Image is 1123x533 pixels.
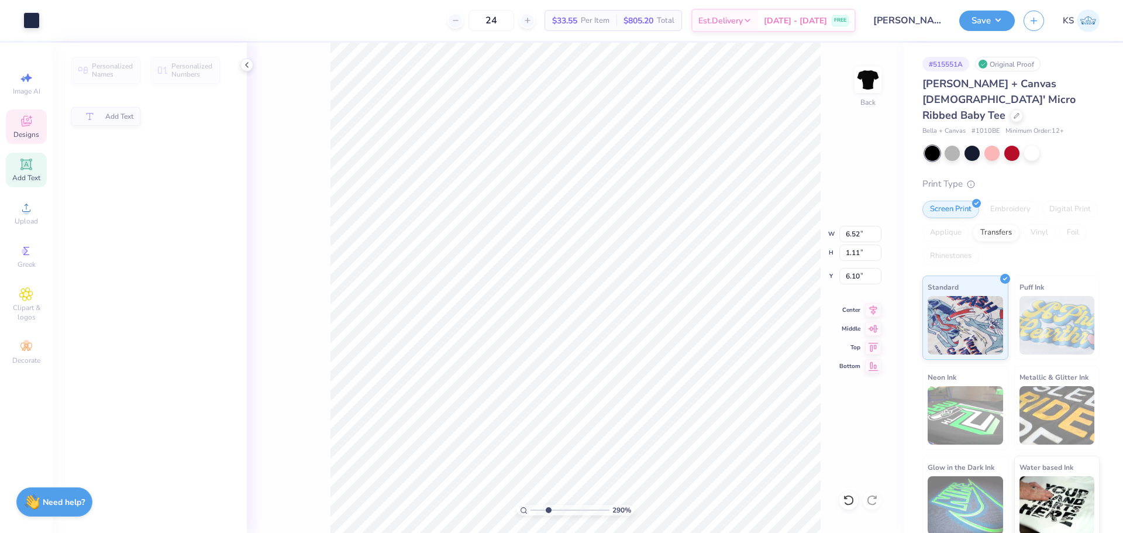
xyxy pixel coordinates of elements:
[552,15,577,27] span: $33.55
[1023,224,1056,242] div: Vinyl
[171,62,213,78] span: Personalized Numbers
[922,201,979,218] div: Screen Print
[1042,201,1098,218] div: Digital Print
[922,177,1100,191] div: Print Type
[13,130,39,139] span: Designs
[1019,281,1044,293] span: Puff Ink
[623,15,653,27] span: $805.20
[1019,296,1095,355] img: Puff Ink
[1059,224,1087,242] div: Foil
[972,126,1000,136] span: # 1010BE
[43,497,85,508] strong: Need help?
[18,260,36,269] span: Greek
[928,461,994,473] span: Glow in the Dark Ink
[973,224,1019,242] div: Transfers
[839,306,860,314] span: Center
[1019,386,1095,445] img: Metallic & Glitter Ink
[959,11,1015,31] button: Save
[928,281,959,293] span: Standard
[12,356,40,365] span: Decorate
[1063,9,1100,32] a: KS
[764,15,827,27] span: [DATE] - [DATE]
[1019,461,1073,473] span: Water based Ink
[834,16,846,25] span: FREE
[975,57,1041,71] div: Original Proof
[928,386,1003,445] img: Neon Ink
[864,9,950,32] input: Untitled Design
[922,57,969,71] div: # 515551A
[15,216,38,226] span: Upload
[12,173,40,183] span: Add Text
[581,15,609,27] span: Per Item
[13,87,40,96] span: Image AI
[612,505,631,515] span: 290 %
[6,303,47,322] span: Clipart & logos
[928,371,956,383] span: Neon Ink
[839,325,860,333] span: Middle
[92,62,133,78] span: Personalized Names
[839,362,860,370] span: Bottom
[105,112,133,121] span: Add Text
[657,15,674,27] span: Total
[839,343,860,352] span: Top
[856,68,880,91] img: Back
[1077,9,1100,32] img: Kath Sales
[928,296,1003,355] img: Standard
[922,247,979,265] div: Rhinestones
[698,15,743,27] span: Est. Delivery
[922,126,966,136] span: Bella + Canvas
[983,201,1038,218] div: Embroidery
[1063,14,1074,27] span: KS
[922,224,969,242] div: Applique
[1019,371,1088,383] span: Metallic & Glitter Ink
[469,10,514,31] input: – –
[860,97,876,108] div: Back
[1005,126,1064,136] span: Minimum Order: 12 +
[922,77,1076,122] span: [PERSON_NAME] + Canvas [DEMOGRAPHIC_DATA]' Micro Ribbed Baby Tee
